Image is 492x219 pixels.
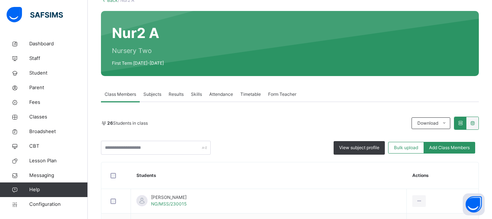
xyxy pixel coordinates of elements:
span: Subjects [143,91,161,98]
span: Class Members [105,91,136,98]
span: Skills [191,91,202,98]
span: Download [417,120,438,127]
b: 26 [107,120,113,126]
span: Fees [29,99,88,106]
span: [PERSON_NAME] [151,194,187,201]
span: Configuration [29,201,87,208]
span: Attendance [209,91,233,98]
th: Actions [407,162,478,189]
span: Add Class Members [429,144,470,151]
span: Timetable [240,91,261,98]
span: Form Teacher [268,91,296,98]
span: Students in class [107,120,148,127]
span: Results [169,91,184,98]
span: Lesson Plan [29,157,88,165]
span: Messaging [29,172,88,179]
span: View subject profile [339,144,379,151]
img: safsims [7,7,63,22]
span: Student [29,69,88,77]
span: Staff [29,55,88,62]
span: Classes [29,113,88,121]
th: Students [131,162,407,189]
button: Open asap [463,193,485,215]
span: CBT [29,143,88,150]
span: Broadsheet [29,128,88,135]
span: Dashboard [29,40,88,48]
span: Help [29,186,87,193]
span: Parent [29,84,88,91]
span: NG/MSS/230015 [151,201,187,207]
span: Bulk upload [394,144,418,151]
